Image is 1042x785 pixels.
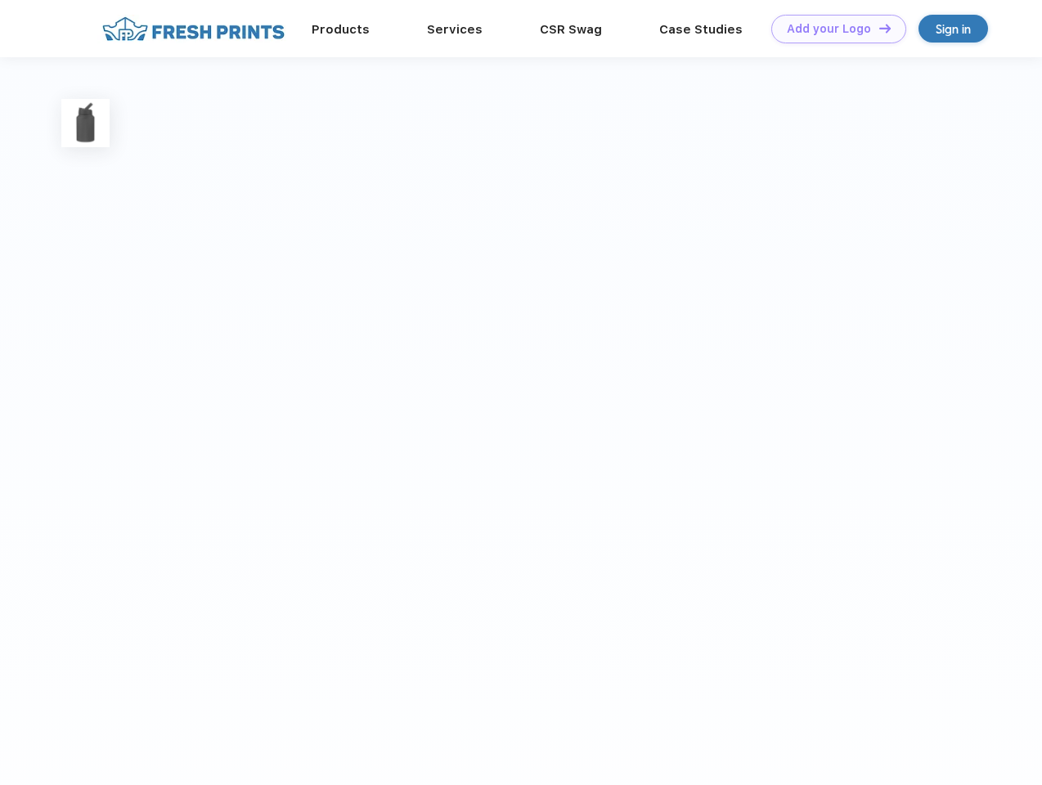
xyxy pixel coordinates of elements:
[787,22,871,36] div: Add your Logo
[312,22,370,37] a: Products
[97,15,290,43] img: fo%20logo%202.webp
[918,15,988,43] a: Sign in
[879,24,891,33] img: DT
[936,20,971,38] div: Sign in
[61,99,110,147] img: func=resize&h=100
